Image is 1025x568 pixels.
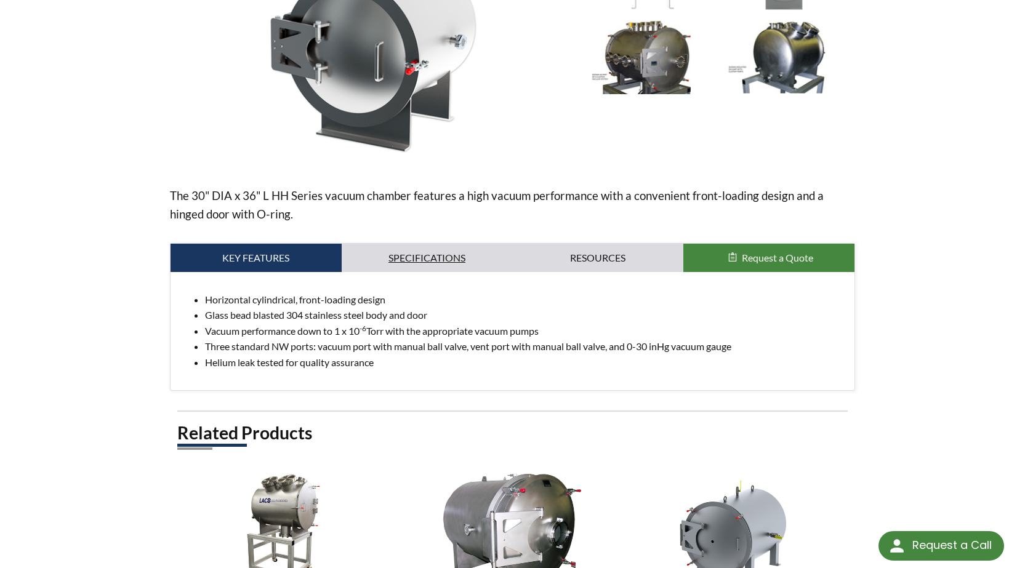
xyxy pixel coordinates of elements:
[205,338,845,354] li: Three standard NW ports: vacuum port with manual ball valve, vent port with manual ball valve, an...
[912,531,992,559] div: Request a Call
[513,244,684,272] a: Resources
[205,354,845,370] li: Helium leak tested for quality assurance
[342,244,513,272] a: Specifications
[177,422,848,444] h2: Related Products
[170,186,856,223] p: The 30" DIA x 36" L HH Series vacuum chamber features a high vacuum performance with a convenient...
[171,244,342,272] a: Key Features
[205,307,845,323] li: Glass bead blasted 304 stainless steel body and door
[360,324,366,333] sup: -6
[718,21,850,94] img: LVC3036-3322-HH with Custom Ports on Cart, rear angle view
[742,252,813,263] span: Request a Quote
[887,536,907,556] img: round button
[205,323,845,339] li: Vacuum performance down to 1 x 10 Torr with the appropriate vacuum pumps
[205,292,845,308] li: Horizontal cylindrical, front-loading design
[581,21,712,94] img: Custom Vacuum Chamber with Dual Doors and Custom Ports, left side angle view
[878,531,1004,561] div: Request a Call
[683,244,854,272] button: Request a Quote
